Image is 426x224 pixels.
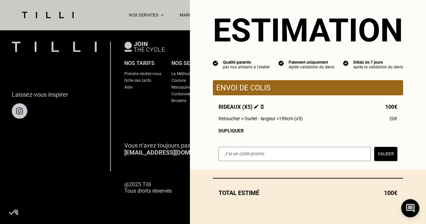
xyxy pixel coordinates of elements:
img: Éditer [254,104,259,109]
span: 20€ [389,116,397,121]
div: Total estimé [213,189,403,196]
div: Dupliquer [219,128,397,133]
p: Envoi de colis [216,84,400,92]
div: Paiement uniquement [289,60,334,65]
div: par nos artisans à l'atelier [223,65,270,69]
img: icon list info [278,60,284,66]
div: Après validation du devis [289,65,334,69]
button: Valider [374,147,397,161]
div: Délais de 7 jours [353,60,403,65]
div: Qualité garantie [223,60,270,65]
span: Rideaux (x5) [219,104,264,110]
section: Estimation [213,11,403,49]
span: 100€ [385,104,397,110]
span: Retoucher > Ourlet - largeur <199cm (x5) [219,116,303,121]
div: après la validation du devis [353,65,403,69]
img: Supprimer [260,104,264,109]
input: J‘ai un code promo [219,147,371,161]
img: icon list info [343,60,349,66]
img: icon list info [213,60,218,66]
span: 100€ [384,189,397,196]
